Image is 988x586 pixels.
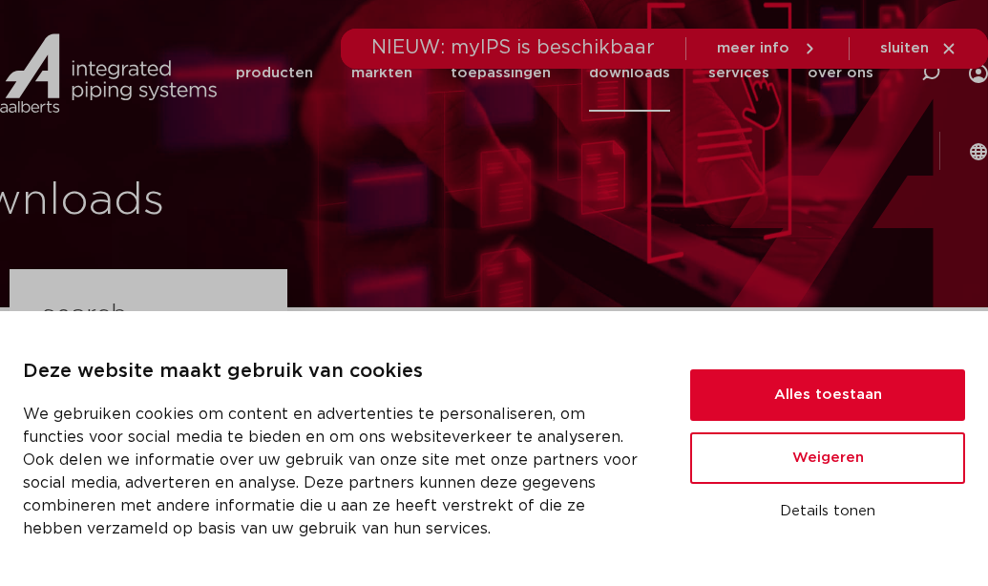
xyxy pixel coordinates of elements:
span: meer info [717,41,789,55]
button: Alles toestaan [690,369,965,421]
p: We gebruiken cookies om content en advertenties te personaliseren, om functies voor social media ... [23,403,644,540]
span: sluiten [880,41,929,55]
div: my IPS [969,34,988,112]
a: markten [351,34,412,112]
nav: Menu [236,34,873,112]
a: over ons [808,34,873,112]
a: producten [236,34,313,112]
a: downloads [589,34,670,112]
h3: search downloads [42,294,255,386]
a: services [708,34,769,112]
a: sluiten [880,40,957,57]
a: meer info [717,40,818,57]
span: NIEUW: myIPS is beschikbaar [371,38,655,57]
button: Weigeren [690,432,965,484]
a: toepassingen [451,34,551,112]
p: Deze website maakt gebruik van cookies [23,357,644,387]
button: Details tonen [690,495,965,528]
